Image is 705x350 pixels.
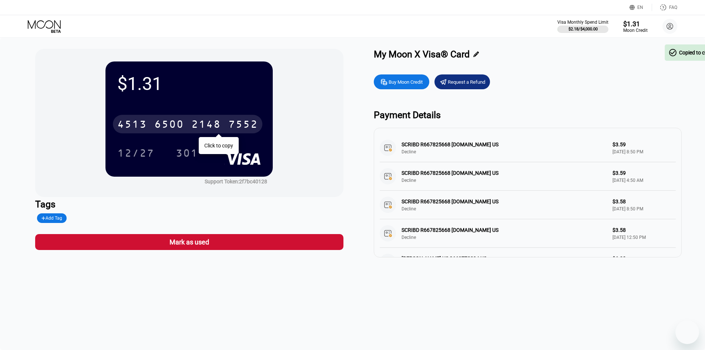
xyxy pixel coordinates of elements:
div: 2148 [191,119,221,131]
div: 301 [176,148,198,160]
div: Support Token: 2f7bc40128 [205,179,267,184]
div: 4513650021487552 [113,115,262,133]
div: EN [630,4,652,11]
div: Visa Monthly Spend Limit$2.18/$4,000.00 [557,20,608,33]
div: 4513 [117,119,147,131]
div: 301 [170,144,204,162]
div: 12/27 [117,148,154,160]
div: $1.31 [623,20,648,28]
div: Add Tag [37,213,67,223]
div: Request a Refund [448,79,485,85]
div: My Moon X Visa® Card [374,49,470,60]
div: Add Tag [41,216,62,221]
div: 12/27 [112,144,160,162]
div: Click to copy [204,143,233,149]
div: $2.18 / $4,000.00 [568,27,598,31]
div: 6500 [154,119,184,131]
div: Payment Details [374,110,682,120]
span:  [668,48,677,57]
div: $1.31Moon Credit [623,20,648,33]
div: FAQ [669,5,677,10]
div: Moon Credit [623,28,648,33]
div: FAQ [652,4,677,11]
div: Buy Moon Credit [389,79,423,85]
div: Buy Moon Credit [374,74,429,89]
div: Support Token:2f7bc40128 [205,179,267,184]
div: Mark as used [169,238,209,246]
iframe: Button to launch messaging window [675,320,699,344]
div: EN [637,5,643,10]
div: Tags [35,199,343,210]
div: Visa Monthly Spend Limit [557,20,608,25]
div: $1.31 [117,73,261,94]
div: 7552 [228,119,258,131]
div: Request a Refund [434,74,490,89]
div: Mark as used [35,234,343,250]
